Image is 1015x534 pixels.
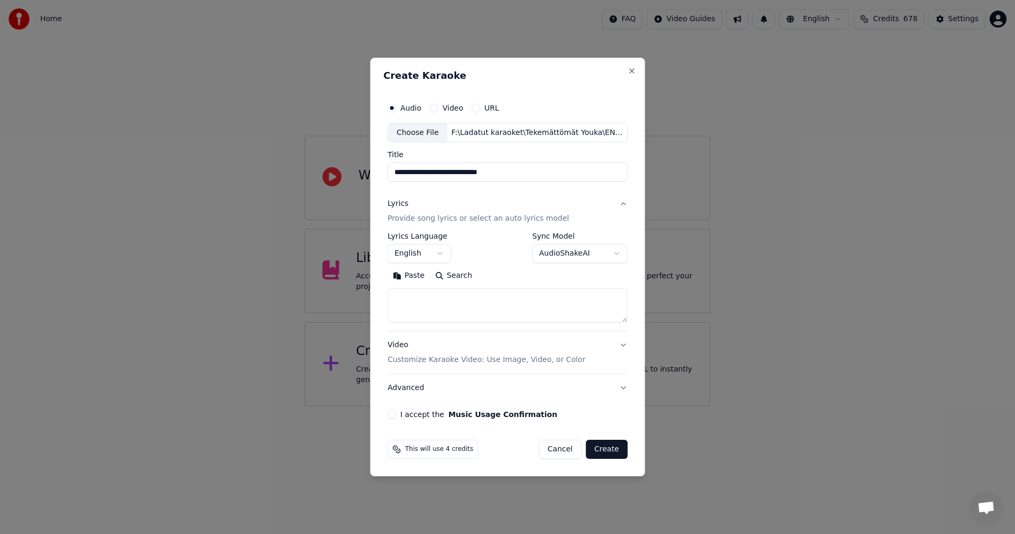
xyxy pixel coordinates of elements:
[387,233,628,331] div: LyricsProvide song lyrics or select an auto lyrics model
[387,151,628,159] label: Title
[387,374,628,402] button: Advanced
[400,104,421,112] label: Audio
[387,214,569,224] p: Provide song lyrics or select an auto lyrics model
[387,199,408,210] div: Lyrics
[400,411,557,418] label: I accept the
[387,191,628,233] button: LyricsProvide song lyrics or select an auto lyrics model
[387,233,451,240] label: Lyrics Language
[387,332,628,374] button: VideoCustomize Karaoke Video: Use Image, Video, or Color
[448,411,557,418] button: I accept the
[447,128,627,138] div: F:\Ladatut karaoket\Tekemättömät Youka\ENGLISH\Candy Apple Red [PERSON_NAME].m4a
[387,355,585,365] p: Customize Karaoke Video: Use Image, Video, or Color
[387,340,585,366] div: Video
[484,104,499,112] label: URL
[430,268,477,285] button: Search
[539,440,582,459] button: Cancel
[388,123,447,142] div: Choose File
[405,445,473,454] span: This will use 4 credits
[532,233,628,240] label: Sync Model
[387,268,430,285] button: Paste
[442,104,463,112] label: Video
[383,71,632,80] h2: Create Karaoke
[586,440,628,459] button: Create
